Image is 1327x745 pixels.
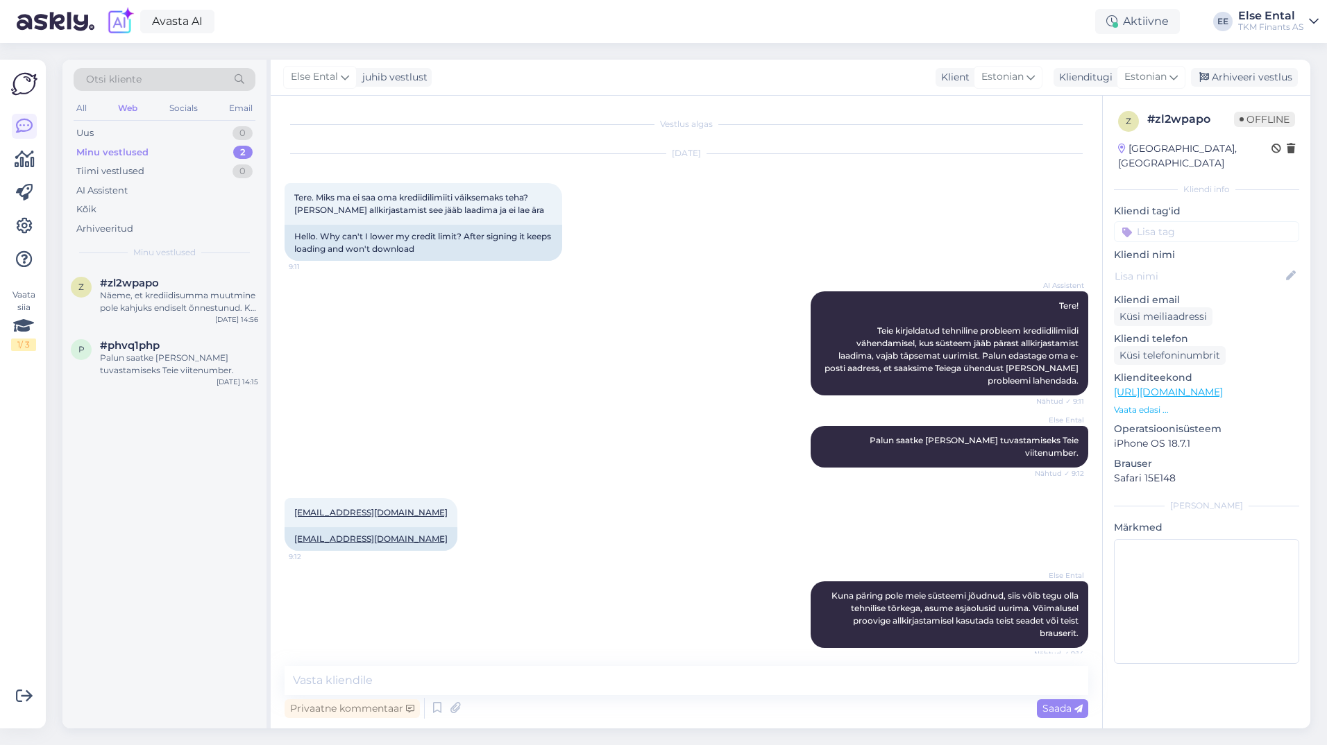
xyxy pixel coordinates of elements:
[294,192,544,215] span: Tere. Miks ma ei saa oma krediidilimiiti väiksemaks teha? [PERSON_NAME] allkirjastamist see jääb ...
[167,99,201,117] div: Socials
[1147,111,1234,128] div: # zl2wpapo
[226,99,255,117] div: Email
[1124,69,1167,85] span: Estonian
[285,225,562,261] div: Hello. Why can't I lower my credit limit? After signing it keeps loading and won't download
[285,118,1088,130] div: Vestlus algas
[1114,386,1223,398] a: [URL][DOMAIN_NAME]
[1114,307,1212,326] div: Küsi meiliaadressi
[981,69,1024,85] span: Estonian
[86,72,142,87] span: Otsi kliente
[76,203,96,216] div: Kõik
[78,282,84,292] span: z
[1234,112,1295,127] span: Offline
[233,164,253,178] div: 0
[1042,702,1083,714] span: Saada
[1126,116,1131,126] span: z
[1114,471,1299,486] p: Safari 15E148
[294,533,448,544] a: [EMAIL_ADDRESS][DOMAIN_NAME]
[285,147,1088,160] div: [DATE]
[825,300,1081,386] span: Tere! Teie kirjeldatud tehniline probleem krediidilimiidi vähendamisel, kus süsteem jääb pärast a...
[1114,293,1299,307] p: Kliendi email
[1032,280,1084,291] span: AI Assistent
[233,146,253,160] div: 2
[1032,649,1084,659] span: Nähtud ✓ 9:14
[289,262,341,272] span: 9:11
[105,7,135,36] img: explore-ai
[100,352,258,377] div: Palun saatke [PERSON_NAME] tuvastamiseks Teie viitenumber.
[1114,248,1299,262] p: Kliendi nimi
[1114,499,1299,512] div: [PERSON_NAME]
[100,277,159,289] span: #zl2wpapo
[291,69,338,85] span: Else Ental
[217,377,258,387] div: [DATE] 14:15
[1238,22,1303,33] div: TKM Finants AS
[1191,68,1298,87] div: Arhiveeri vestlus
[936,70,970,85] div: Klient
[1114,221,1299,242] input: Lisa tag
[100,289,258,314] div: Näeme, et krediidisumma muutmine pole kahjuks endiselt õnnestunud. Kui võimalik, kasutage allkirj...
[1238,10,1319,33] a: Else EntalTKM Finants AS
[233,126,253,140] div: 0
[1032,396,1084,406] span: Nähtud ✓ 9:11
[1118,142,1271,171] div: [GEOGRAPHIC_DATA], [GEOGRAPHIC_DATA]
[1238,10,1303,22] div: Else Ental
[1032,570,1084,581] span: Else Ental
[1115,268,1283,284] input: Lisa nimi
[1114,346,1226,365] div: Küsi telefoninumbrit
[1095,9,1180,34] div: Aktiivne
[76,126,94,140] div: Uus
[1114,204,1299,219] p: Kliendi tag'id
[1114,404,1299,416] p: Vaata edasi ...
[74,99,90,117] div: All
[11,339,36,351] div: 1 / 3
[1032,468,1084,479] span: Nähtud ✓ 9:12
[133,246,196,259] span: Minu vestlused
[78,344,85,354] span: p
[76,164,144,178] div: Tiimi vestlused
[1032,415,1084,425] span: Else Ental
[357,70,428,85] div: juhib vestlust
[831,590,1081,638] span: Kuna päring pole meie süsteemi jõudnud, siis võib tegu olla tehnilise tõrkega, asume asjaolusid u...
[215,314,258,325] div: [DATE] 14:56
[1213,12,1233,31] div: EE
[115,99,140,117] div: Web
[870,435,1081,458] span: Palun saatke [PERSON_NAME] tuvastamiseks Teie viitenumber.
[285,699,420,718] div: Privaatne kommentaar
[1114,183,1299,196] div: Kliendi info
[294,507,448,517] a: [EMAIL_ADDRESS][DOMAIN_NAME]
[11,71,37,97] img: Askly Logo
[1114,422,1299,436] p: Operatsioonisüsteem
[1114,370,1299,385] p: Klienditeekond
[100,339,160,352] span: #phvq1php
[1114,332,1299,346] p: Kliendi telefon
[140,10,214,33] a: Avasta AI
[1114,520,1299,535] p: Märkmed
[1114,436,1299,451] p: iPhone OS 18.7.1
[76,222,133,236] div: Arhiveeritud
[76,184,128,198] div: AI Assistent
[11,289,36,351] div: Vaata siia
[289,551,341,562] span: 9:12
[1114,456,1299,471] p: Brauser
[76,146,149,160] div: Minu vestlused
[1054,70,1113,85] div: Klienditugi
